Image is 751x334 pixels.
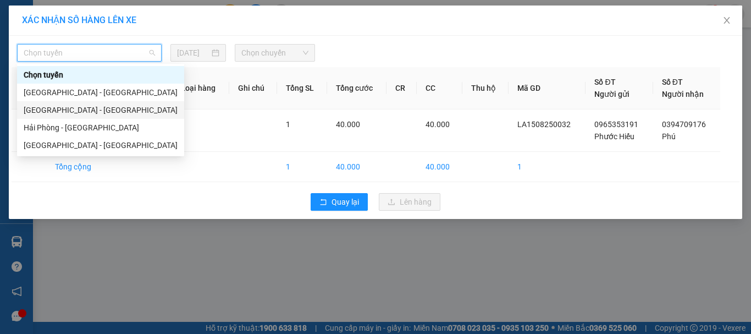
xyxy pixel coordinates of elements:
span: 1 [286,120,290,129]
div: [GEOGRAPHIC_DATA] - [GEOGRAPHIC_DATA] [24,139,178,151]
td: Tổng cộng [46,152,105,182]
span: 40.000 [336,120,360,129]
th: Tổng SL [277,67,327,109]
span: LA1508250032 [517,120,571,129]
span: Phước Hiếu [594,132,634,141]
span: 0394709176 [662,120,706,129]
button: uploadLên hàng [379,193,440,211]
span: XÁC NHẬN SỐ HÀNG LÊN XE [22,15,136,25]
div: Yên Nghĩa - Hải Phòng [17,136,184,154]
span: Chọn tuyến [24,45,155,61]
span: 40.000 [426,120,450,129]
span: 0965353191 [594,120,638,129]
td: 1 [277,152,327,182]
td: 1 [12,109,46,152]
th: CR [386,67,417,109]
th: Tổng cước [327,67,386,109]
th: CC [417,67,462,109]
td: 40.000 [327,152,386,182]
button: rollbackQuay lại [311,193,368,211]
th: Thu hộ [462,67,509,109]
img: logo [5,43,61,100]
div: Hải Phòng - Hà Nội [17,84,184,101]
div: Hải Phòng - Yên Nghĩa [17,119,184,136]
input: 15/08/2025 [177,47,209,59]
div: Hà Nội - Hải Phòng [17,101,184,119]
td: 1 [509,152,586,182]
button: Close [711,6,742,36]
span: Chọn chuyến [241,45,309,61]
strong: CHUYỂN PHÁT NHANH VIP ANH HUY [68,9,151,45]
div: Chọn tuyến [17,66,184,84]
td: 40.000 [417,152,462,182]
span: close [722,16,731,25]
div: Chọn tuyến [24,69,178,81]
div: Hải Phòng - [GEOGRAPHIC_DATA] [24,122,178,134]
div: [GEOGRAPHIC_DATA] - [GEOGRAPHIC_DATA] [24,86,178,98]
span: Chuyển phát nhanh: [GEOGRAPHIC_DATA] - [GEOGRAPHIC_DATA] [62,47,157,86]
span: Người gửi [594,90,629,98]
span: Quay lại [332,196,359,208]
span: Phú [662,132,676,141]
th: Ghi chú [229,67,277,109]
th: STT [12,67,46,109]
th: Loại hàng [172,67,229,109]
span: rollback [319,198,327,207]
th: Mã GD [509,67,586,109]
span: Số ĐT [662,78,683,86]
span: Số ĐT [594,78,615,86]
div: [GEOGRAPHIC_DATA] - [GEOGRAPHIC_DATA] [24,104,178,116]
span: Người nhận [662,90,704,98]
